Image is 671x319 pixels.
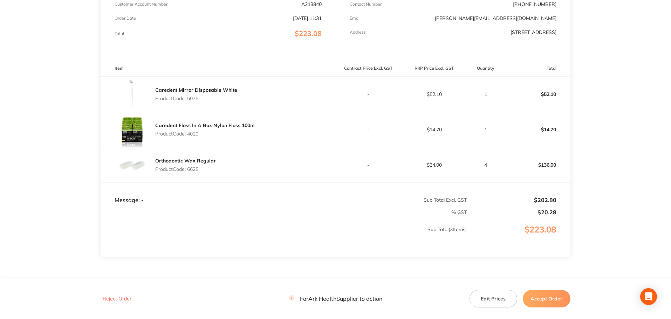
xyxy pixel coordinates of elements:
a: Caredent Mirror Disposable White [155,87,237,93]
p: $223.08 [467,225,570,249]
p: For Ark Health Supplier to action [289,296,382,302]
button: Edit Prices [470,290,517,307]
a: Orthodontic Wax Regular [155,158,216,164]
p: $20.28 [467,209,556,215]
th: RRP Price Excl. GST [401,60,467,77]
p: Product Code: 4020 [155,131,255,137]
th: Quantity [467,60,505,77]
th: Total [505,60,570,77]
p: $14.70 [402,127,467,132]
p: Address [350,30,366,35]
a: Caredent Floss In A Box Nylon Floss 100m [155,122,255,129]
div: Open Intercom Messenger [640,288,657,305]
p: [DATE] 11:31 [293,15,322,21]
p: Product Code: 5075 [155,96,237,101]
button: Reject Order [101,296,133,302]
p: $52.10 [505,86,570,103]
p: $14.70 [505,121,570,138]
p: 4 [467,162,504,168]
p: Order Date [115,16,136,21]
img: MGVtdnZ6eg [115,77,150,112]
p: $202.80 [467,197,556,203]
a: [PERSON_NAME][EMAIL_ADDRESS][DOMAIN_NAME] [435,15,556,21]
p: Sub Total Excl. GST [336,197,467,203]
p: Product Code: 6625 [155,166,216,172]
p: Sub Total ( 3 Items) [101,227,467,246]
p: A213840 [301,1,322,7]
td: Message: - [101,182,335,203]
th: Item [101,60,335,77]
p: - [336,127,401,132]
img: NmltMW8xbg [115,112,150,147]
p: Total [115,31,124,36]
th: Contract Price Excl. GST [336,60,402,77]
p: $52.10 [402,91,467,97]
p: Contact Number [350,2,382,7]
p: [PHONE_NUMBER] [513,1,556,7]
p: Emaill [350,16,362,21]
p: 1 [467,91,504,97]
p: [STREET_ADDRESS] [511,29,556,35]
p: - [336,91,401,97]
img: a2l6djU2OA [115,147,150,182]
p: - [336,162,401,168]
button: Accept Order [523,290,570,307]
p: Customer Account Number [115,2,167,7]
p: 1 [467,127,504,132]
span: $223.08 [295,29,322,38]
p: $136.00 [505,157,570,173]
p: % GST [101,209,467,215]
p: $34.00 [402,162,467,168]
